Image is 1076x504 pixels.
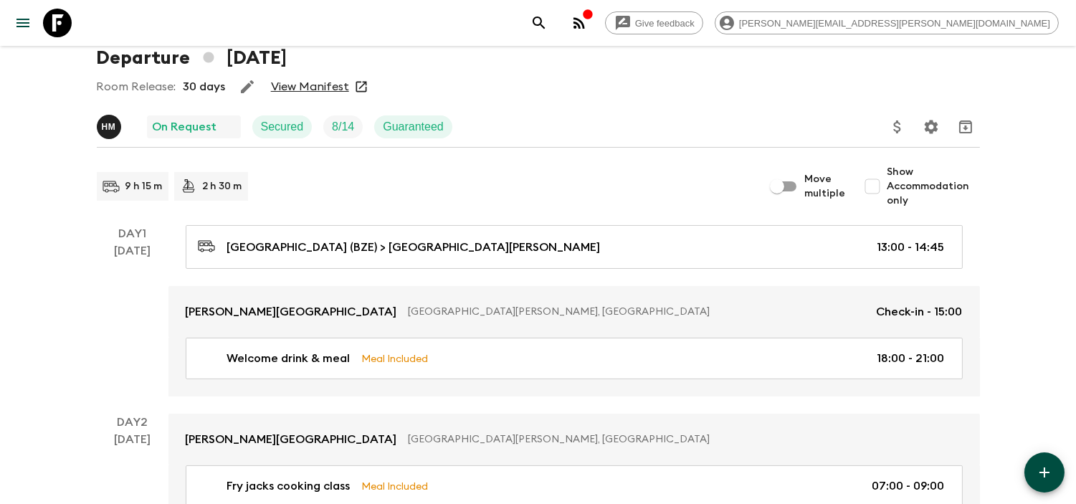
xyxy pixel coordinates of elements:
[731,18,1058,29] span: [PERSON_NAME][EMAIL_ADDRESS][PERSON_NAME][DOMAIN_NAME]
[97,119,124,130] span: Hob Medina
[409,432,951,447] p: [GEOGRAPHIC_DATA][PERSON_NAME], [GEOGRAPHIC_DATA]
[805,172,847,201] span: Move multiple
[186,225,963,269] a: [GEOGRAPHIC_DATA] (BZE) > [GEOGRAPHIC_DATA][PERSON_NAME]13:00 - 14:45
[951,113,980,141] button: Archive (Completed, Cancelled or Unsynced Departures only)
[877,350,945,367] p: 18:00 - 21:00
[252,115,313,138] div: Secured
[271,80,349,94] a: View Manifest
[168,286,980,338] a: [PERSON_NAME][GEOGRAPHIC_DATA][GEOGRAPHIC_DATA][PERSON_NAME], [GEOGRAPHIC_DATA]Check-in - 15:00
[887,165,980,208] span: Show Accommodation only
[97,44,287,72] h1: Departure [DATE]
[97,115,124,139] button: HM
[332,118,354,135] p: 8 / 14
[883,113,912,141] button: Update Price, Early Bird Discount and Costs
[605,11,703,34] a: Give feedback
[877,303,963,320] p: Check-in - 15:00
[102,121,116,133] p: H M
[877,239,945,256] p: 13:00 - 14:45
[872,477,945,495] p: 07:00 - 09:00
[227,239,601,256] p: [GEOGRAPHIC_DATA] (BZE) > [GEOGRAPHIC_DATA][PERSON_NAME]
[125,179,163,194] p: 9 h 15 m
[9,9,37,37] button: menu
[184,78,226,95] p: 30 days
[114,242,151,396] div: [DATE]
[153,118,217,135] p: On Request
[227,477,351,495] p: Fry jacks cooking class
[362,478,429,494] p: Meal Included
[362,351,429,366] p: Meal Included
[525,9,553,37] button: search adventures
[917,113,946,141] button: Settings
[323,115,363,138] div: Trip Fill
[97,225,168,242] p: Day 1
[227,350,351,367] p: Welcome drink & meal
[186,431,397,448] p: [PERSON_NAME][GEOGRAPHIC_DATA]
[383,118,444,135] p: Guaranteed
[186,338,963,379] a: Welcome drink & mealMeal Included18:00 - 21:00
[186,303,397,320] p: [PERSON_NAME][GEOGRAPHIC_DATA]
[261,118,304,135] p: Secured
[409,305,865,319] p: [GEOGRAPHIC_DATA][PERSON_NAME], [GEOGRAPHIC_DATA]
[97,78,176,95] p: Room Release:
[627,18,703,29] span: Give feedback
[203,179,242,194] p: 2 h 30 m
[715,11,1059,34] div: [PERSON_NAME][EMAIL_ADDRESS][PERSON_NAME][DOMAIN_NAME]
[168,414,980,465] a: [PERSON_NAME][GEOGRAPHIC_DATA][GEOGRAPHIC_DATA][PERSON_NAME], [GEOGRAPHIC_DATA]
[97,414,168,431] p: Day 2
